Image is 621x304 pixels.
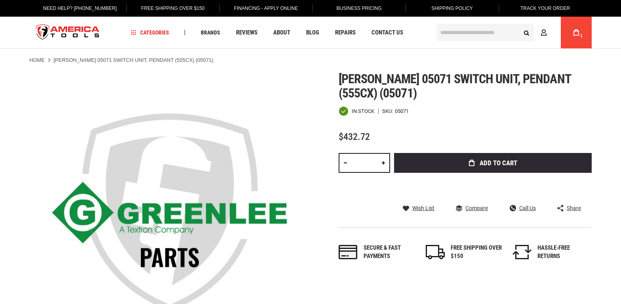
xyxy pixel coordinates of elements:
[352,109,374,114] span: In stock
[128,27,173,38] a: Categories
[456,205,488,212] a: Compare
[339,71,571,101] span: [PERSON_NAME] 05071 switch unit, pendant (555cx) (05071)
[426,245,445,259] img: shipping
[537,244,589,261] div: HASSLE-FREE RETURNS
[331,27,359,38] a: Repairs
[371,30,403,36] span: Contact Us
[519,25,534,40] button: Search
[412,205,434,211] span: Wish List
[29,18,106,48] a: store logo
[335,30,356,36] span: Repairs
[465,205,488,211] span: Compare
[480,160,517,166] span: Add to Cart
[368,27,407,38] a: Contact Us
[567,205,581,211] span: Share
[303,27,323,38] a: Blog
[431,6,473,11] span: Shipping Policy
[197,27,224,38] a: Brands
[395,109,409,114] div: 05071
[236,30,257,36] span: Reviews
[339,106,374,116] div: Availability
[510,205,536,212] a: Call Us
[382,109,395,114] strong: SKU
[392,175,593,198] iframe: Secure express checkout frame
[273,30,290,36] span: About
[29,57,45,64] a: Home
[512,245,531,259] img: returns
[201,30,220,35] span: Brands
[569,17,584,48] a: 1
[131,30,169,35] span: Categories
[232,27,261,38] a: Reviews
[339,245,358,259] img: payments
[580,34,583,38] span: 1
[29,18,106,48] img: America Tools
[403,205,434,212] a: Wish List
[53,57,213,63] strong: [PERSON_NAME] 05071 SWITCH UNIT, PENDANT (555CX) (05071)
[270,27,294,38] a: About
[306,30,319,36] span: Blog
[519,205,536,211] span: Call Us
[394,153,592,173] button: Add to Cart
[451,244,502,261] div: FREE SHIPPING OVER $150
[339,131,370,142] span: $432.72
[364,244,415,261] div: Secure & fast payments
